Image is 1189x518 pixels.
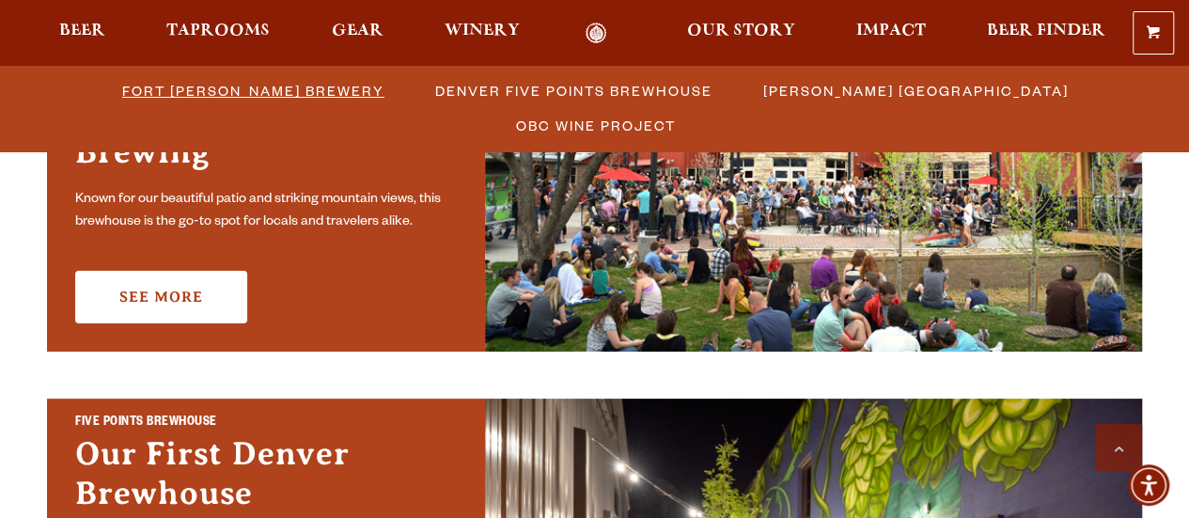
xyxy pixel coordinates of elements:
a: Beer [47,23,117,44]
a: Beer Finder [975,23,1118,44]
span: OBC Wine Project [516,112,676,139]
span: Impact [856,24,926,39]
a: Taprooms [154,23,282,44]
a: Gear [320,23,396,44]
a: Winery [432,23,532,44]
p: Known for our beautiful patio and striking mountain views, this brewhouse is the go-to spot for l... [75,189,457,234]
span: Winery [445,24,520,39]
img: Fort Collins Brewery & Taproom' [485,4,1142,352]
a: Impact [844,23,938,44]
a: Odell Home [561,23,632,44]
span: Our Story [687,24,795,39]
a: Denver Five Points Brewhouse [424,77,722,104]
span: Fort [PERSON_NAME] Brewery [122,77,384,104]
a: See More [75,271,247,323]
a: OBC Wine Project [505,112,685,139]
span: Gear [332,24,383,39]
span: Beer [59,24,105,39]
span: Denver Five Points Brewhouse [435,77,712,104]
div: Accessibility Menu [1128,464,1169,506]
h2: Five Points Brewhouse [75,414,457,435]
span: [PERSON_NAME] [GEOGRAPHIC_DATA] [763,77,1069,104]
a: [PERSON_NAME] [GEOGRAPHIC_DATA] [752,77,1078,104]
a: Scroll to top [1095,424,1142,471]
span: Beer Finder [987,24,1105,39]
a: Our Story [675,23,807,44]
a: Fort [PERSON_NAME] Brewery [111,77,394,104]
span: Taprooms [166,24,270,39]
